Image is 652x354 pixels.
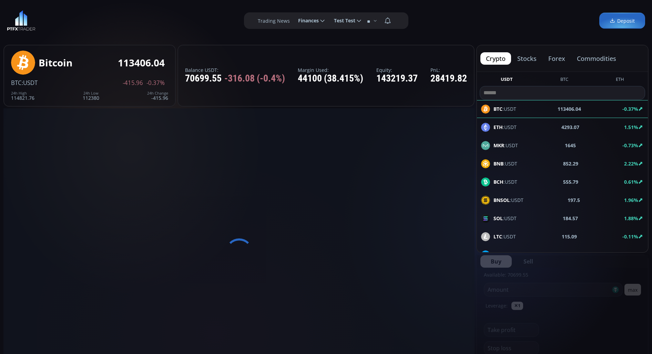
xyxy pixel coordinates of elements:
[624,179,638,185] b: 0.61%
[258,17,290,24] label: Trading News
[558,76,571,85] button: BTC
[430,67,467,73] label: PnL:
[7,10,35,31] img: LOGO
[622,233,638,240] b: -0.11%
[624,251,638,258] b: 3.70%
[493,233,516,240] span: :USDT
[147,91,168,95] div: 24h Change
[493,160,517,167] span: :USDT
[22,79,38,87] span: :USDT
[493,124,503,130] b: ETH
[185,67,285,73] label: Balance USDT:
[480,52,511,65] button: crypto
[565,142,576,149] b: 1645
[147,91,168,100] div: -415.96
[329,14,355,28] span: Test Test
[493,142,504,149] b: MKR
[146,80,165,86] span: -0.37%
[493,233,502,240] b: LTC
[430,73,467,84] div: 28419.82
[224,73,285,84] span: -316.08 (-0.4%)
[118,57,165,68] div: 113406.04
[563,178,578,185] b: 555.79
[11,79,22,87] span: BTC
[622,142,638,149] b: -0.73%
[83,91,99,95] div: 24h Low
[493,196,523,204] span: :USDT
[610,17,635,24] span: Deposit
[624,215,638,222] b: 1.88%
[376,67,418,73] label: Equity:
[298,73,363,84] div: 44100 (38.415%)
[11,91,34,95] div: 24h High
[624,124,638,130] b: 1.51%
[493,251,505,258] b: LINK
[185,73,285,84] div: 70699.55
[561,124,579,131] b: 4293.07
[293,14,319,28] span: Finances
[493,124,517,131] span: :USDT
[563,215,578,222] b: 184.57
[493,179,503,185] b: BCH
[493,197,510,203] b: BNSOL
[599,13,645,29] a: Deposit
[562,233,577,240] b: 115.09
[565,251,578,258] b: 26.06
[624,197,638,203] b: 1.96%
[568,196,580,204] b: 197.5
[512,52,542,65] button: stocks
[498,76,516,85] button: USDT
[624,160,638,167] b: 2.22%
[613,76,627,85] button: ETH
[11,91,34,100] div: 114821.76
[493,215,503,222] b: SOL
[123,80,143,86] span: -415.96
[563,160,578,167] b: 852.29
[543,52,571,65] button: forex
[493,178,517,185] span: :USDT
[376,73,418,84] div: 143219.37
[493,160,503,167] b: BNB
[493,142,518,149] span: :USDT
[298,67,363,73] label: Margin Used:
[493,215,517,222] span: :USDT
[83,91,99,100] div: 112380
[493,251,519,258] span: :USDT
[571,52,622,65] button: commodities
[39,57,72,68] div: Bitcoin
